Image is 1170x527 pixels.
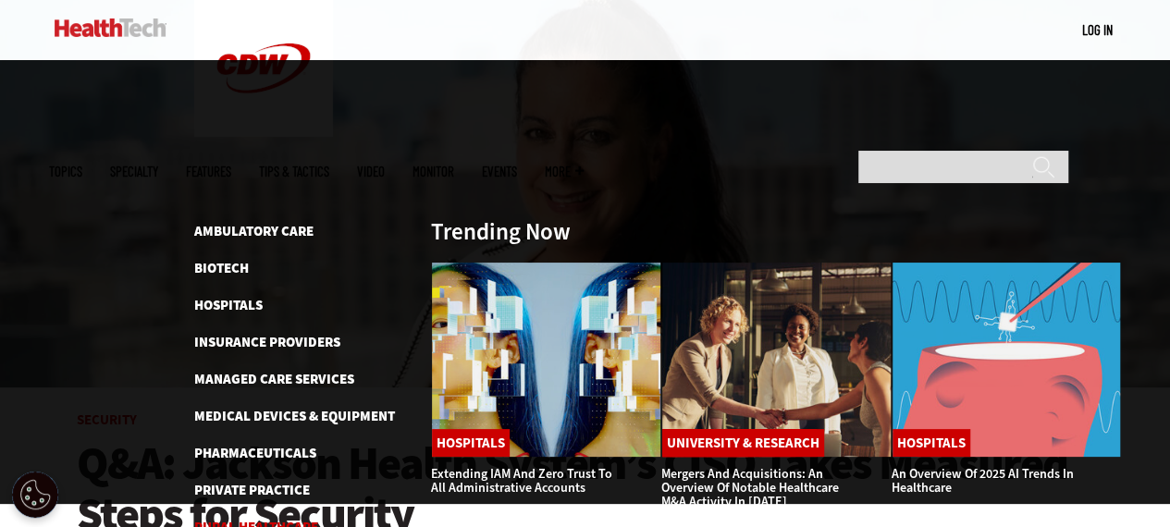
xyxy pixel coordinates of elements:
h3: Trending Now [431,220,571,243]
a: Log in [1082,21,1113,38]
img: illustration of computer chip being put inside head with waves [892,262,1122,458]
a: An Overview of 2025 AI Trends in Healthcare [892,465,1074,496]
a: Hospitals [893,429,970,457]
a: Pharmaceuticals [194,444,316,462]
a: Biotech [194,259,249,277]
a: University & Research [662,429,824,457]
img: abstract image of woman with pixelated face [431,262,661,458]
a: Medical Devices & Equipment [194,407,395,425]
div: Cookie Settings [12,472,58,518]
a: Extending IAM and Zero Trust to All Administrative Accounts [431,465,612,496]
a: Ambulatory Care [194,222,314,240]
a: Managed Care Services [194,370,354,388]
a: Insurance Providers [194,333,340,351]
img: business leaders shake hands in conference room [661,262,892,458]
img: Home [55,18,166,37]
div: User menu [1082,20,1113,40]
a: Hospitals [194,296,263,314]
a: Hospitals [432,429,510,457]
button: Open Preferences [12,472,58,518]
a: Mergers and Acquisitions: An Overview of Notable Healthcare M&A Activity in [DATE] [661,465,839,510]
a: Private Practice [194,481,310,499]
